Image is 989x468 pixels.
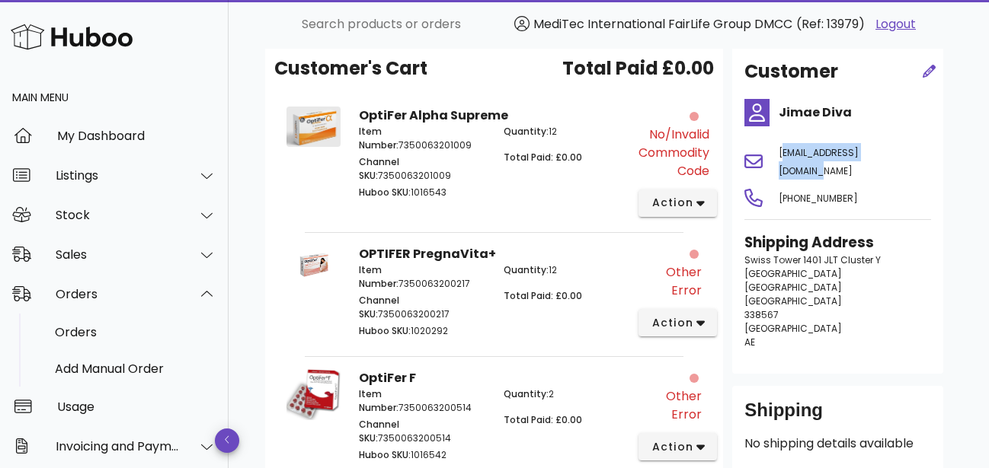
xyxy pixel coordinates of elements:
span: Customer's Cart [274,55,427,82]
span: 338567 [744,308,779,321]
span: Quantity: [504,125,549,138]
span: Quantity: [504,387,549,400]
div: Usage [57,400,216,414]
span: MediTec International FairLife Group DMCC [533,15,792,33]
span: [GEOGRAPHIC_DATA] [744,294,842,307]
span: Channel SKU: [359,155,399,182]
p: 2 [504,387,630,401]
div: Other Error [639,387,702,424]
div: Add Manual Order [55,361,216,376]
p: 7350063200514 [359,387,485,415]
p: 7350063200217 [359,294,485,321]
div: Listings [56,168,180,183]
p: 12 [504,263,630,277]
div: Stock [56,208,180,222]
button: action [639,309,717,336]
img: Product Image [286,369,341,420]
div: Invoicing and Payments [56,439,180,454]
div: Orders [56,287,180,301]
div: Other Error [639,263,702,300]
span: Channel SKU: [359,418,399,444]
span: Total Paid: £0.00 [504,413,582,426]
span: Item Number: [359,125,398,151]
div: Sales [56,247,180,262]
h2: Customer [744,58,838,85]
span: Huboo SKU: [359,324,411,337]
span: [GEOGRAPHIC_DATA] [744,281,842,294]
button: action [639,433,717,460]
div: Orders [55,325,216,339]
span: AE [744,336,755,349]
div: My Dashboard [57,129,216,143]
p: 1020292 [359,324,485,338]
span: (Ref: 13979) [796,15,865,33]
p: 7350063201009 [359,155,485,183]
span: [GEOGRAPHIC_DATA] [744,267,842,280]
span: action [651,439,693,455]
span: Swiss Tower 1401 JLT Cluster Y [744,253,881,266]
span: Channel SKU: [359,294,399,320]
div: No/Invalid Commodity Code [639,126,709,180]
span: action [651,195,693,211]
p: No shipping details available [744,435,931,453]
strong: OptiFer Alpha Supreme [359,107,508,124]
span: Total Paid: £0.00 [504,289,582,302]
p: 7350063200217 [359,263,485,291]
p: 1016542 [359,448,485,462]
span: Item Number: [359,387,398,414]
img: Product Image [286,107,341,147]
span: Huboo SKU: [359,186,411,199]
h4: Jimae Diva [779,103,931,122]
span: action [651,315,693,331]
span: [GEOGRAPHIC_DATA] [744,322,842,335]
h3: Shipping Address [744,232,931,253]
span: [EMAIL_ADDRESS][DOMAIN_NAME] [779,146,859,177]
p: 7350063201009 [359,125,485,152]
a: Logout [875,15,916,33]
p: 1016543 [359,186,485,199]
img: Huboo Logo [11,21,133,53]
p: 12 [504,125,630,138]
strong: OPTIFER PregnaVita+ [359,245,496,263]
span: [PHONE_NUMBER] [779,192,858,205]
span: Total Paid: £0.00 [504,151,582,164]
strong: OptiFer F [359,369,416,387]
p: 7350063200514 [359,418,485,445]
img: Product Image [286,245,341,283]
button: action [639,189,717,217]
span: Total Paid £0.00 [562,55,714,82]
span: Item Number: [359,263,398,290]
span: Quantity: [504,263,549,276]
div: Shipping [744,398,931,435]
span: Huboo SKU: [359,448,411,461]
